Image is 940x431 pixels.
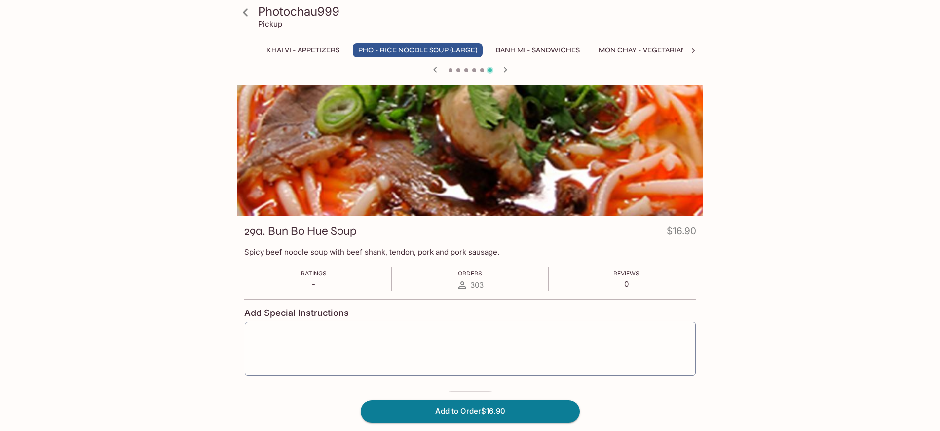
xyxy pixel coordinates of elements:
[613,270,639,277] span: Reviews
[237,85,703,216] div: 29a. Bun Bo Hue Soup
[301,270,327,277] span: Ratings
[353,43,483,57] button: Pho - Rice Noodle Soup (Large)
[301,279,327,289] p: -
[667,223,696,242] h4: $16.90
[458,270,482,277] span: Orders
[361,400,580,422] button: Add to Order$16.90
[258,19,282,29] p: Pickup
[261,43,345,57] button: Khai Vi - Appetizers
[244,247,696,257] p: Spicy beef noodle soup with beef shank, tendon, pork and pork sausage.
[613,279,639,289] p: 0
[244,223,357,238] h3: 29a. Bun Bo Hue Soup
[470,280,484,290] span: 303
[490,43,585,57] button: Banh Mi - Sandwiches
[244,308,696,318] h4: Add Special Instructions
[593,43,725,57] button: Mon Chay - Vegetarian Entrees
[258,4,699,19] h3: Photochau999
